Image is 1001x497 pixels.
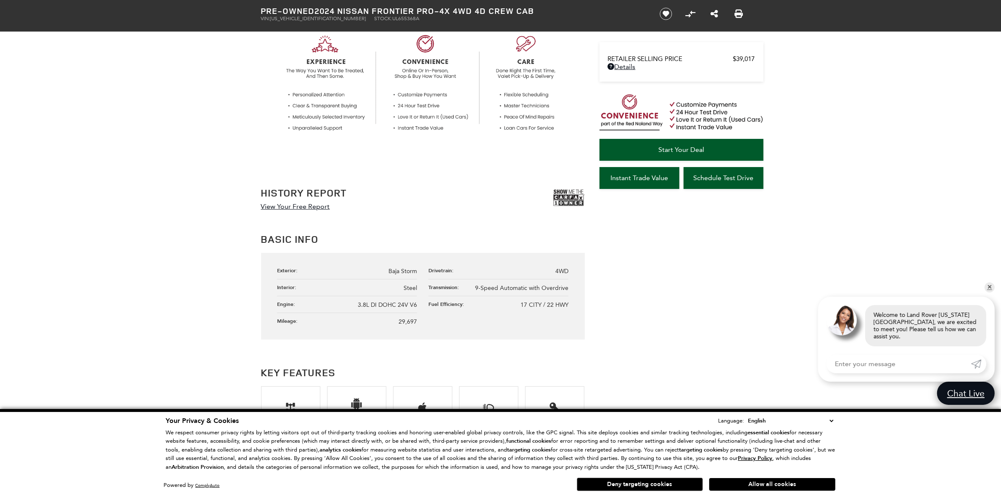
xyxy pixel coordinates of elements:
span: [US_VEHICLE_IDENTIFICATION_NUMBER] [270,16,366,21]
a: Details [608,63,755,71]
span: VIN: [261,16,270,21]
span: Retailer Selling Price [608,55,733,63]
a: Privacy Policy [738,455,773,461]
strong: Pre-Owned [261,5,315,16]
a: Start Your Deal [600,139,763,161]
span: Schedule Test Drive [693,174,753,182]
strong: essential cookies [748,429,790,436]
span: UL655368A [393,16,420,21]
div: Engine: [277,300,299,308]
div: Mileage: [277,317,302,324]
div: Language: [718,418,745,423]
span: $39,017 [733,55,755,63]
a: Submit [971,355,986,373]
span: Baja Storm [388,268,417,275]
a: Share this Pre-Owned 2024 Nissan Frontier PRO-4X 4WD 4D Crew Cab [710,9,718,19]
h2: Key Features [261,365,585,380]
p: We respect consumer privacy rights by letting visitors opt out of third-party tracking cookies an... [166,428,835,472]
a: View Your Free Report [261,202,330,210]
div: Interior: [277,284,301,291]
div: Fuel Efficiency: [428,300,468,308]
h1: 2024 Nissan Frontier PRO-4X 4WD 4D Crew Cab [261,6,646,16]
button: Deny targeting cookies [577,478,703,491]
div: Powered by [164,483,220,488]
a: Print this Pre-Owned 2024 Nissan Frontier PRO-4X 4WD 4D Crew Cab [734,9,743,19]
span: 3.8L DI DOHC 24V V6 [358,301,417,308]
span: 29,697 [399,318,417,325]
div: Drivetrain: [428,267,458,274]
span: Your Privacy & Cookies [166,416,239,425]
strong: targeting cookies [679,446,723,454]
div: Exterior: [277,267,302,274]
span: 4WD [555,268,568,275]
div: Welcome to Land Rover [US_STATE][GEOGRAPHIC_DATA], we are excited to meet you! Please tell us how... [865,305,986,346]
strong: targeting cookies [507,446,551,454]
select: Language Select [746,416,835,425]
h2: History Report [261,187,347,198]
strong: functional cookies [507,437,552,445]
a: ComplyAuto [195,483,220,488]
strong: Arbitration Provision [172,463,224,471]
span: Stock: [375,16,393,21]
a: Retailer Selling Price $39,017 [608,55,755,63]
h2: Basic Info [261,231,585,247]
input: Enter your message [827,355,971,373]
img: Agent profile photo [827,305,857,335]
button: Save vehicle [657,7,675,21]
span: Chat Live [943,388,989,399]
button: Allow all cookies [709,478,835,491]
span: 9-Speed Automatic with Overdrive [475,284,568,292]
a: Chat Live [937,382,995,405]
span: Start Your Deal [658,146,704,154]
span: Instant Trade Value [610,174,668,182]
a: Schedule Test Drive [684,167,763,189]
button: Compare Vehicle [684,8,697,20]
span: 17 CITY / 22 HWY [520,301,568,308]
img: Show me the Carfax [553,187,585,208]
u: Privacy Policy [738,454,773,462]
span: Steel [404,284,417,292]
div: Transmission: [428,284,463,291]
strong: analytics cookies [320,446,362,454]
a: Instant Trade Value [600,167,679,189]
